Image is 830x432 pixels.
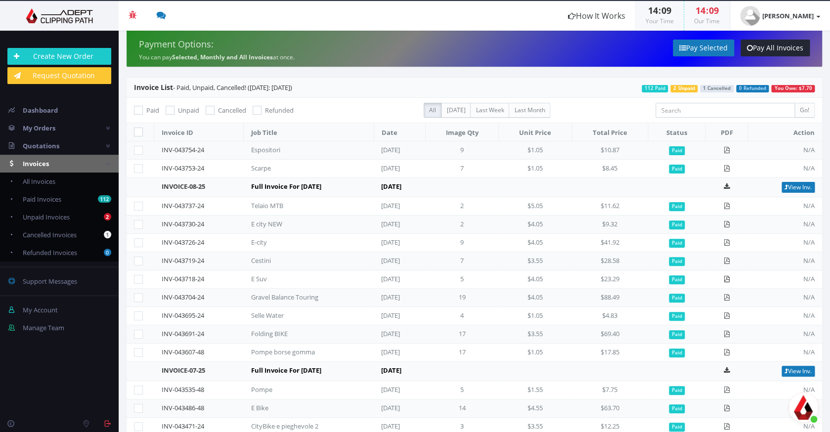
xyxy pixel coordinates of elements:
td: N/A [748,325,822,344]
td: N/A [748,234,822,252]
a: View Inv. [782,366,815,377]
th: Image Qty [425,123,499,141]
td: 5 [425,381,499,399]
b: 0 [104,249,111,256]
td: [DATE] [374,178,499,197]
td: Full Invoice For [DATE] [243,178,374,197]
td: [DATE] [374,344,425,362]
a: Pay Selected [673,40,734,56]
a: Request Quotation [7,67,111,84]
td: $17.85 [571,344,648,362]
a: INV-043691-24 [162,329,204,338]
td: [DATE] [374,270,425,289]
th: Job Title [243,123,374,141]
div: CityBike e pieghevole 2 [251,422,349,431]
span: - Paid, Unpaid, Cancelled! ([DATE]: [DATE]) [134,83,292,92]
td: $3.55 [499,325,571,344]
label: Last Week [470,103,509,118]
td: $4.05 [499,289,571,307]
td: [DATE] [374,160,425,178]
td: 7 [425,252,499,270]
td: $41.92 [571,234,648,252]
span: Dashboard [23,106,58,115]
label: All [424,103,441,118]
span: : [705,4,709,16]
div: E Suv [251,274,349,284]
td: N/A [748,270,822,289]
td: 9 [425,234,499,252]
td: 2 [425,216,499,234]
div: E-city [251,238,349,247]
a: INV-043754-24 [162,145,204,154]
td: $10.87 [571,141,648,160]
span: Paid [669,348,685,357]
span: Cancelled Invoices [23,230,77,239]
a: How It Works [558,1,635,31]
span: Invoice List [134,83,173,92]
td: 4 [425,307,499,325]
div: Folding BIKE [251,329,349,339]
span: Refunded [265,106,294,115]
span: Refunded Invoices [23,248,77,257]
a: INVOICE-07-25 [162,366,205,375]
td: [DATE] [374,325,425,344]
td: $4.83 [571,307,648,325]
strong: [PERSON_NAME] [762,11,814,20]
span: Paid [669,202,685,211]
span: Paid [669,275,685,284]
span: 0 Refunded [736,85,769,92]
span: Paid [669,146,685,155]
label: [DATE] [441,103,471,118]
span: Unpaid [178,106,199,115]
a: INV-043737-24 [162,201,204,210]
td: [DATE] [374,399,425,418]
td: 5 [425,270,499,289]
a: Aprire la chat [788,392,818,422]
td: 7 [425,160,499,178]
a: INV-043704-24 [162,293,204,302]
a: INV-043719-24 [162,256,204,265]
a: INV-043471-24 [162,422,204,431]
span: My Account [23,305,58,314]
td: N/A [748,141,822,160]
td: $4.55 [499,399,571,418]
span: Paid [669,294,685,302]
span: : [658,4,661,16]
input: Search [655,103,795,118]
td: N/A [748,381,822,399]
td: $8.45 [571,160,648,178]
td: Full Invoice For [DATE] [243,362,374,381]
a: INV-043726-24 [162,238,204,247]
td: N/A [748,160,822,178]
td: N/A [748,252,822,270]
td: [DATE] [374,141,425,160]
td: $23.29 [571,270,648,289]
div: Gravel Balance Touring [251,293,349,302]
div: Pompe [251,385,349,394]
th: Invoice ID [154,123,244,141]
small: Your Time [646,17,674,25]
div: Scarpe [251,164,349,173]
td: [DATE] [374,197,425,216]
span: My Orders [23,124,55,132]
td: $7.75 [571,381,648,399]
span: Paid [669,220,685,229]
th: Total Price [571,123,648,141]
td: 9 [425,141,499,160]
td: $1.05 [499,307,571,325]
span: Paid [669,239,685,248]
td: [DATE] [374,252,425,270]
small: Our Time [694,17,720,25]
b: 112 [98,195,111,203]
th: Date [374,123,425,141]
span: Manage Team [23,323,64,332]
td: $88.49 [571,289,648,307]
a: Create New Order [7,48,111,65]
td: 19 [425,289,499,307]
div: Pompe borse gomma [251,347,349,357]
span: Paid [669,330,685,339]
span: 09 [661,4,671,16]
td: $63.70 [571,399,648,418]
td: $4.05 [499,270,571,289]
span: Invoices [23,159,49,168]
